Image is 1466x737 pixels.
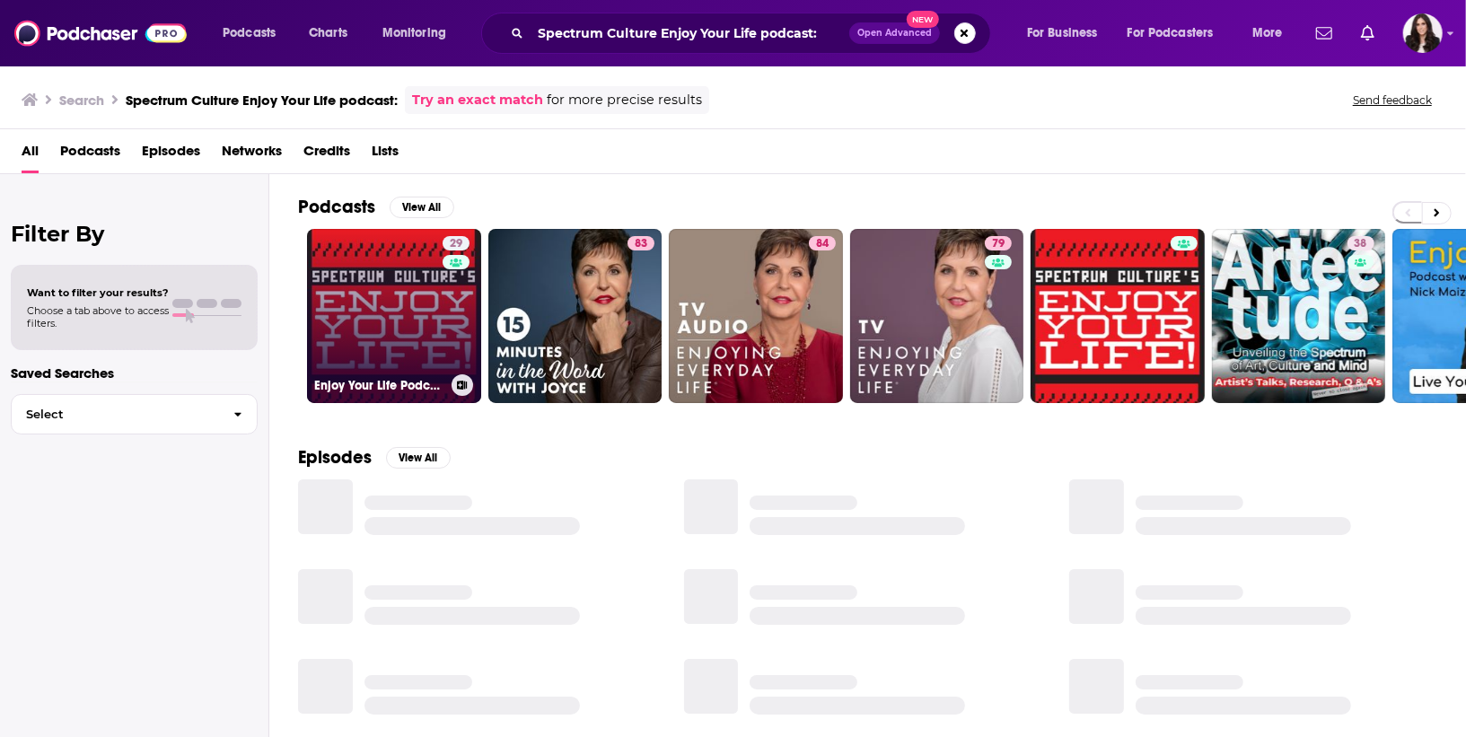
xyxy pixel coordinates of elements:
[1027,21,1098,46] span: For Business
[1403,13,1443,53] button: Show profile menu
[223,21,276,46] span: Podcasts
[1347,236,1374,250] a: 38
[297,19,358,48] a: Charts
[849,22,940,44] button: Open AdvancedNew
[907,11,939,28] span: New
[412,90,543,110] a: Try an exact match
[298,446,451,469] a: EpisodesView All
[27,304,169,329] span: Choose a tab above to access filters.
[142,136,200,173] a: Episodes
[669,229,843,403] a: 84
[547,90,702,110] span: for more precise results
[59,92,104,109] h3: Search
[386,447,451,469] button: View All
[809,236,836,250] a: 84
[126,92,398,109] h3: Spectrum Culture Enjoy Your Life podcast:
[1403,13,1443,53] span: Logged in as RebeccaShapiro
[298,446,372,469] h2: Episodes
[488,229,663,403] a: 83
[11,221,258,247] h2: Filter By
[1014,19,1120,48] button: open menu
[14,16,187,50] img: Podchaser - Follow, Share and Rate Podcasts
[22,136,39,173] a: All
[816,235,829,253] span: 84
[298,196,375,218] h2: Podcasts
[309,21,347,46] span: Charts
[210,19,299,48] button: open menu
[382,21,446,46] span: Monitoring
[307,229,481,403] a: 29Enjoy Your Life Podcast
[450,235,462,253] span: 29
[628,236,654,250] a: 83
[1252,21,1283,46] span: More
[1212,229,1386,403] a: 38
[12,408,219,420] span: Select
[1347,92,1437,108] button: Send feedback
[222,136,282,173] a: Networks
[60,136,120,173] a: Podcasts
[1355,235,1367,253] span: 38
[27,286,169,299] span: Want to filter your results?
[390,197,454,218] button: View All
[1403,13,1443,53] img: User Profile
[372,136,399,173] a: Lists
[298,196,454,218] a: PodcastsView All
[1116,19,1240,48] button: open menu
[370,19,470,48] button: open menu
[992,235,1005,253] span: 79
[1240,19,1305,48] button: open menu
[303,136,350,173] a: Credits
[635,235,647,253] span: 83
[1354,18,1382,48] a: Show notifications dropdown
[11,394,258,434] button: Select
[443,236,470,250] a: 29
[531,19,849,48] input: Search podcasts, credits, & more...
[857,29,932,38] span: Open Advanced
[11,364,258,382] p: Saved Searches
[985,236,1012,250] a: 79
[1128,21,1214,46] span: For Podcasters
[850,229,1024,403] a: 79
[1309,18,1339,48] a: Show notifications dropdown
[314,378,444,393] h3: Enjoy Your Life Podcast
[498,13,1008,54] div: Search podcasts, credits, & more...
